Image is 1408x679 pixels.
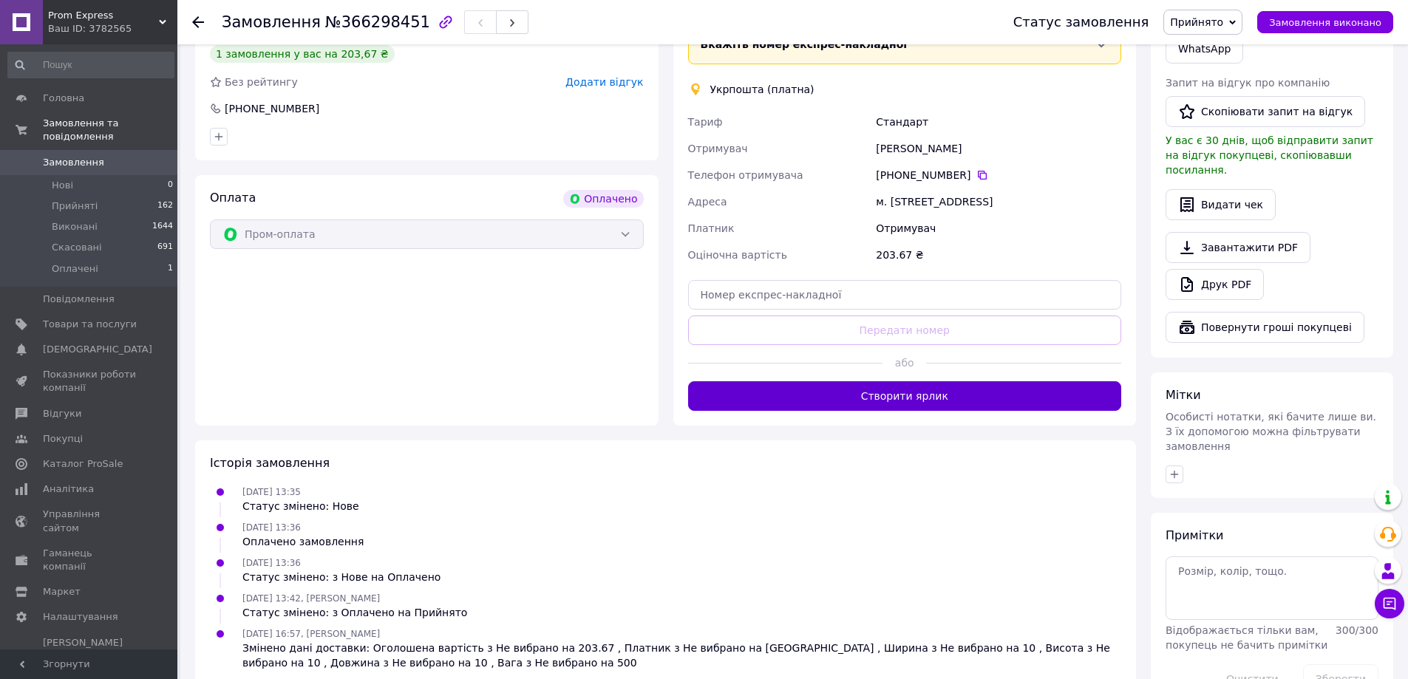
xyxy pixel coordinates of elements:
span: Prom Express [48,9,159,22]
div: Укрпошта (платна) [707,82,818,97]
span: 300 / 300 [1336,624,1378,636]
span: Особисті нотатки, які бачите лише ви. З їх допомогою можна фільтрувати замовлення [1166,411,1376,452]
span: [DATE] 13:35 [242,487,301,497]
div: [PHONE_NUMBER] [876,168,1121,182]
span: або [882,355,926,370]
span: Замовлення та повідомлення [43,117,177,143]
a: Завантажити PDF [1166,232,1310,263]
span: Гаманець компанії [43,547,137,573]
span: Примітки [1166,528,1223,542]
span: Без рейтингу [225,76,298,88]
span: Покупці [43,432,83,446]
span: У вас є 30 днів, щоб відправити запит на відгук покупцеві, скопіювавши посилання. [1166,134,1373,176]
button: Повернути гроші покупцеві [1166,312,1364,343]
span: [DATE] 16:57, [PERSON_NAME] [242,629,380,639]
span: 1 [168,262,173,276]
span: Показники роботи компанії [43,368,137,395]
span: Відгуки [43,407,81,420]
input: Пошук [7,52,174,78]
span: [DATE] 13:42, [PERSON_NAME] [242,593,380,604]
span: Нові [52,179,73,192]
span: Вкажіть номер експрес-накладної [701,38,908,50]
span: Замовлення [43,156,104,169]
div: 203.67 ₴ [873,242,1124,268]
span: 0 [168,179,173,192]
div: 1 замовлення у вас на 203,67 ₴ [210,45,395,63]
span: Адреса [688,196,727,208]
span: [PERSON_NAME] та рахунки [43,636,137,677]
span: Оплата [210,191,256,205]
span: Тариф [688,116,723,128]
div: м. [STREET_ADDRESS] [873,188,1124,215]
a: Друк PDF [1166,269,1264,300]
button: Замовлення виконано [1257,11,1393,33]
span: Оціночна вартість [688,249,787,261]
span: Оплачені [52,262,98,276]
a: WhatsApp [1166,34,1243,64]
div: Повернутися назад [192,15,204,30]
input: Номер експрес-накладної [688,280,1122,310]
span: 162 [157,199,173,213]
span: Мітки [1166,388,1201,402]
div: Стандарт [873,109,1124,135]
span: Товари та послуги [43,318,137,331]
span: Виконані [52,220,98,233]
span: Каталог ProSale [43,457,123,471]
div: [PHONE_NUMBER] [223,101,321,116]
span: 691 [157,241,173,254]
div: Статус змінено: Нове [242,499,359,513]
span: Прийнято [1170,16,1223,28]
div: Оплачено [563,190,643,208]
span: Замовлення [222,13,321,31]
button: Скопіювати запит на відгук [1166,96,1365,127]
span: Управління сайтом [43,508,137,534]
div: Змінено дані доставки: Оголошена вартість з Не вибрано на 203.67 , Платник з Не вибрано на [GEOGR... [242,641,1121,670]
div: Статус змінено: з Оплачено на Прийнято [242,605,467,620]
div: [PERSON_NAME] [873,135,1124,162]
span: Аналітика [43,482,94,496]
button: Видати чек [1166,189,1276,220]
span: 1644 [152,220,173,233]
button: Створити ярлик [688,381,1122,411]
span: Запит на відгук про компанію [1166,77,1330,89]
span: [DEMOGRAPHIC_DATA] [43,343,152,356]
div: Отримувач [873,215,1124,242]
span: №366298451 [325,13,430,31]
span: [DATE] 13:36 [242,522,301,533]
div: Оплачено замовлення [242,534,364,549]
span: [DATE] 13:36 [242,558,301,568]
span: Додати відгук [565,76,643,88]
span: Отримувач [688,143,748,154]
div: Статус змінено: з Нове на Оплачено [242,570,441,584]
span: Історія замовлення [210,456,330,470]
button: Чат з покупцем [1375,589,1404,618]
span: Налаштування [43,610,118,624]
span: Скасовані [52,241,102,254]
span: Повідомлення [43,293,115,306]
span: Телефон отримувача [688,169,803,181]
span: Замовлення виконано [1269,17,1381,28]
span: Платник [688,222,735,234]
span: Маркет [43,585,81,598]
div: Ваш ID: 3782565 [48,22,177,35]
div: Статус замовлення [1013,15,1149,30]
span: Головна [43,92,84,105]
span: Відображається тільки вам, покупець не бачить примітки [1166,624,1327,651]
span: Прийняті [52,199,98,213]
